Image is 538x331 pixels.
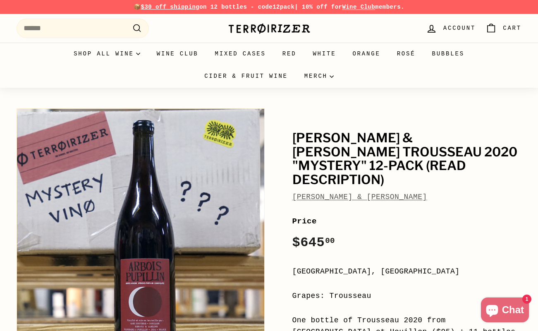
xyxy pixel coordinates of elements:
[273,4,294,10] strong: 12pack
[17,2,521,12] p: 📦 on 12 bottles - code | 10% off for members.
[389,43,424,65] a: Rosé
[342,4,375,10] a: Wine Club
[148,43,207,65] a: Wine Club
[478,297,531,324] inbox-online-store-chat: Shopify online store chat
[304,43,344,65] a: White
[274,43,305,65] a: Red
[292,193,427,201] a: [PERSON_NAME] & [PERSON_NAME]
[196,65,296,87] a: Cider & Fruit Wine
[481,16,526,41] a: Cart
[292,290,522,302] div: Grapes: Trousseau
[296,65,342,87] summary: Merch
[292,131,522,187] h1: [PERSON_NAME] & [PERSON_NAME] Trousseau 2020 "mystery" 12-pack (read description)
[141,4,200,10] span: $30 off shipping
[443,24,476,33] span: Account
[421,16,481,41] a: Account
[292,235,335,250] span: $645
[325,236,335,245] sup: 00
[292,266,522,278] div: [GEOGRAPHIC_DATA], [GEOGRAPHIC_DATA]
[65,43,148,65] summary: Shop all wine
[503,24,521,33] span: Cart
[207,43,274,65] a: Mixed Cases
[423,43,472,65] a: Bubbles
[292,215,522,228] label: Price
[344,43,388,65] a: Orange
